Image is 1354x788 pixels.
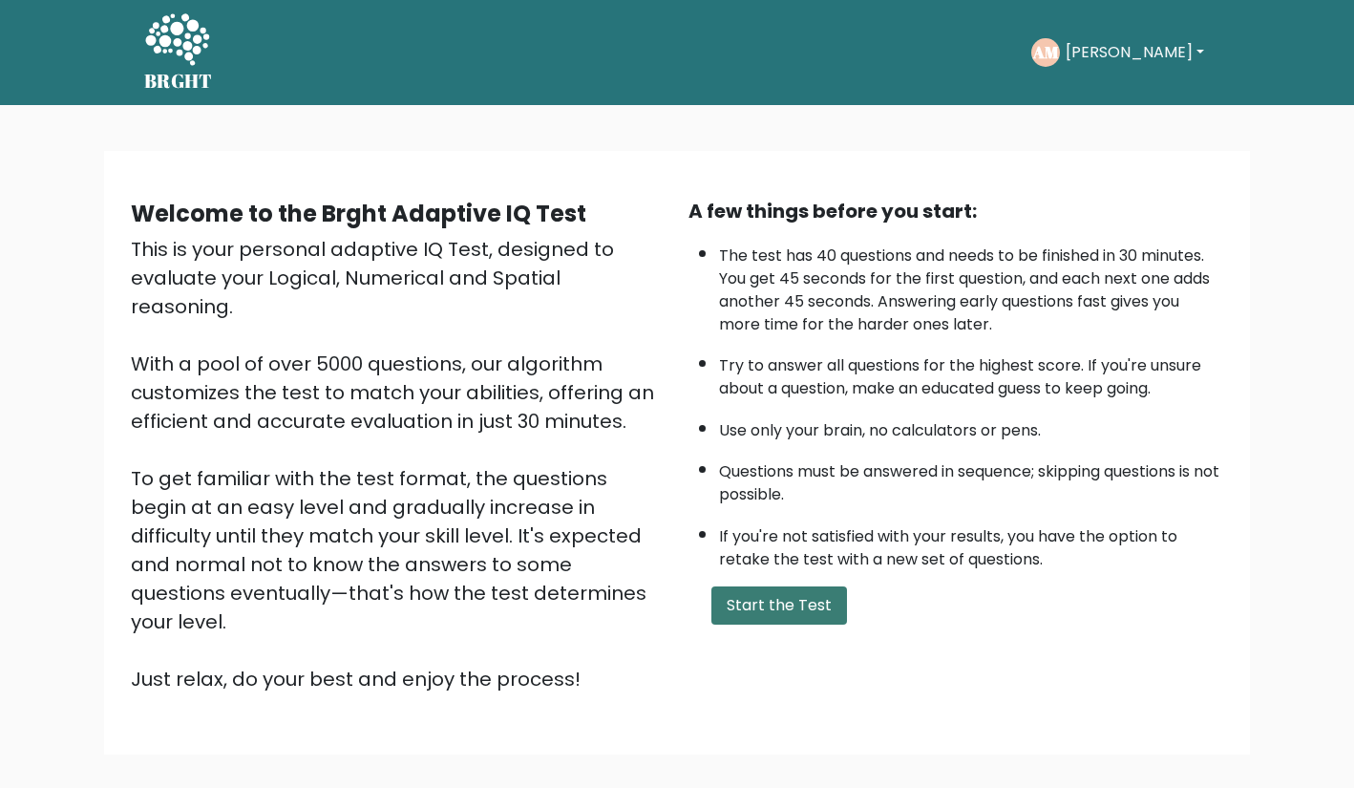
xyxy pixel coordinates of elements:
[144,8,213,97] a: BRGHT
[719,345,1223,400] li: Try to answer all questions for the highest score. If you're unsure about a question, make an edu...
[1060,40,1210,65] button: [PERSON_NAME]
[131,198,586,229] b: Welcome to the Brght Adaptive IQ Test
[719,235,1223,336] li: The test has 40 questions and needs to be finished in 30 minutes. You get 45 seconds for the firs...
[719,410,1223,442] li: Use only your brain, no calculators or pens.
[144,70,213,93] h5: BRGHT
[711,586,847,625] button: Start the Test
[688,197,1223,225] div: A few things before you start:
[131,235,666,693] div: This is your personal adaptive IQ Test, designed to evaluate your Logical, Numerical and Spatial ...
[719,516,1223,571] li: If you're not satisfied with your results, you have the option to retake the test with a new set ...
[1032,41,1059,63] text: AM
[719,451,1223,506] li: Questions must be answered in sequence; skipping questions is not possible.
